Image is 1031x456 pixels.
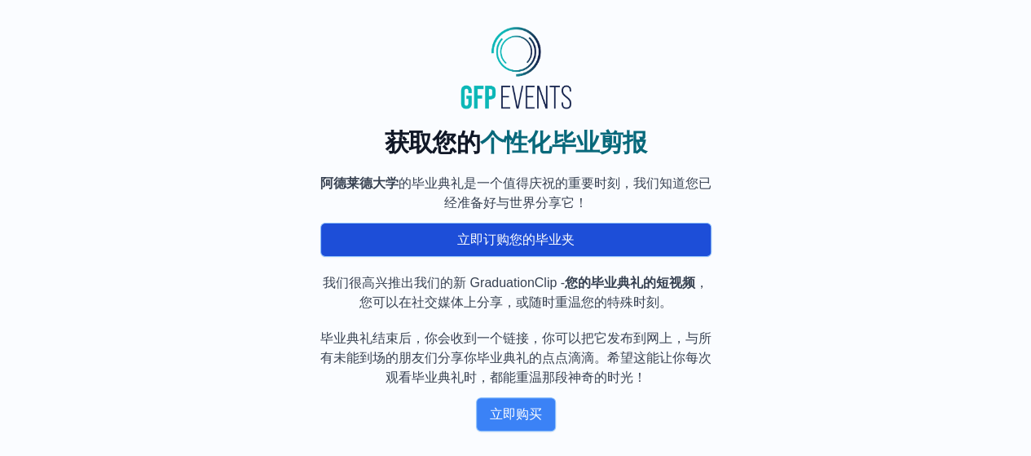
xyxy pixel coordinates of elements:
[444,176,712,210] font: 是一个值得庆祝的重要时刻，我们知道您已经准备好与世界分享它！
[565,276,695,290] font: 您的毕业典礼的短视频
[480,129,647,156] font: 个性化毕业剪报
[455,20,577,115] img: 我的毕业剪辑
[323,276,565,290] font: 我们很高兴推出我们的新 GraduationClip -
[320,176,399,190] font: 阿德莱德大学
[476,397,556,432] button: 立即购买
[490,407,542,421] font: 立即购买
[385,129,480,156] font: 获取您的
[457,232,575,246] font: 立即订购您的毕业夹
[320,223,712,257] button: 立即订购您的毕业夹
[320,331,712,384] font: 毕业典礼结束后，你会收到一个链接，你可以把它发布到网上，与所有未能到场的朋友们分享你毕业典礼的点点滴滴。希望这能让你每次观看毕业典礼时，都能重温那段神奇的时光！
[399,176,464,190] font: 的毕业典礼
